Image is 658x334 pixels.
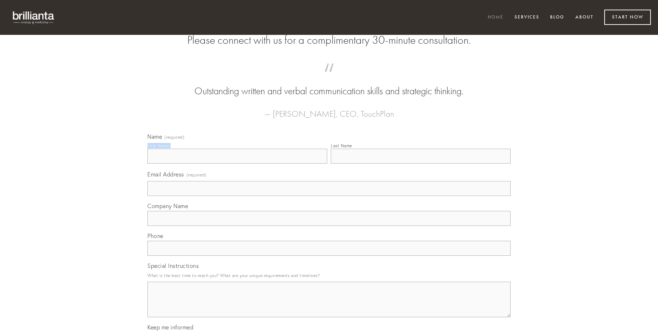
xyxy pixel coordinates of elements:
[147,133,162,140] span: Name
[545,12,569,23] a: Blog
[147,143,169,148] div: First Name
[147,202,188,210] span: Company Name
[147,232,163,239] span: Phone
[159,70,499,84] span: “
[159,70,499,98] blockquote: Outstanding written and verbal communication skills and strategic thinking.
[7,7,61,28] img: brillianta - research, strategy, marketing
[147,33,511,47] h2: Please connect with us for a complimentary 30-minute consultation.
[147,324,193,331] span: Keep me informed
[147,271,511,280] p: What is the best time to reach you? What are your unique requirements and timelines?
[159,98,499,121] figcaption: — [PERSON_NAME], CEO, TouchPlan
[164,135,184,139] span: (required)
[510,12,544,23] a: Services
[331,143,352,148] div: Last Name
[187,170,207,180] span: (required)
[147,262,199,269] span: Special Instructions
[147,171,184,178] span: Email Address
[604,10,651,25] a: Start Now
[571,12,598,23] a: About
[483,12,508,23] a: Home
